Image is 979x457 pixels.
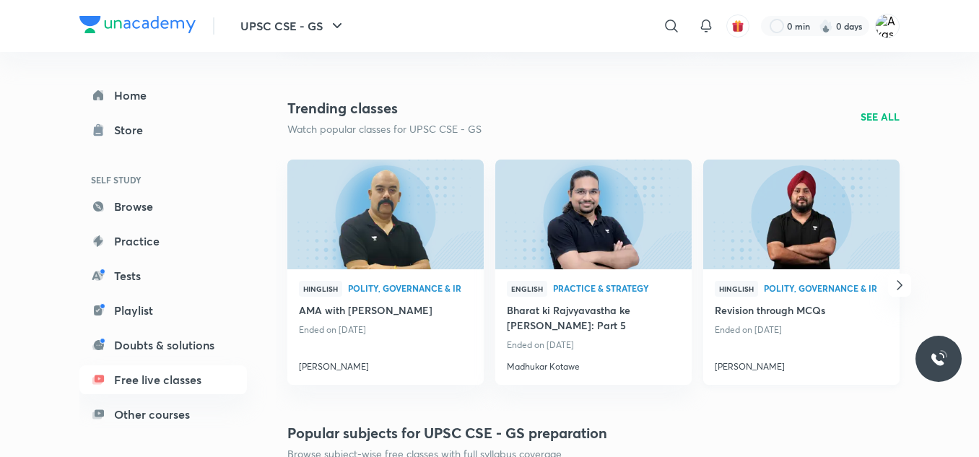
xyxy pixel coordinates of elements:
[79,16,196,33] img: Company Logo
[79,167,247,192] h6: SELF STUDY
[79,16,196,37] a: Company Logo
[79,81,247,110] a: Home
[79,227,247,256] a: Practice
[507,303,680,336] a: Bharat ki Rajvyavastha ke [PERSON_NAME]: Part 5
[930,350,947,367] img: ttu
[731,19,744,32] img: avatar
[819,19,833,33] img: streak
[79,192,247,221] a: Browse
[861,109,900,124] a: SEE ALL
[299,281,342,297] span: Hinglish
[701,158,901,270] img: new-thumbnail
[507,281,547,297] span: English
[299,354,472,373] a: [PERSON_NAME]
[764,284,888,292] span: Polity, Governance & IR
[553,284,680,292] span: Practice & Strategy
[79,296,247,325] a: Playlist
[287,97,482,119] h2: Trending classes
[495,160,692,269] a: new-thumbnail
[715,321,888,339] p: Ended on [DATE]
[79,400,247,429] a: Other courses
[79,261,247,290] a: Tests
[348,284,472,294] a: Polity, Governance & IR
[553,284,680,294] a: Practice & Strategy
[875,14,900,38] img: Akash Rao
[715,281,758,297] span: Hinglish
[703,160,900,269] a: new-thumbnail
[715,303,888,321] a: Revision through MCQs
[287,422,607,444] h4: Popular subjects for UPSC CSE - GS preparation
[285,158,485,270] img: new-thumbnail
[726,14,749,38] button: avatar
[114,121,152,139] div: Store
[299,303,472,321] a: AMA with [PERSON_NAME]
[287,160,484,269] a: new-thumbnail
[79,365,247,394] a: Free live classes
[764,284,888,294] a: Polity, Governance & IR
[79,116,247,144] a: Store
[348,284,472,292] span: Polity, Governance & IR
[507,336,680,354] p: Ended on [DATE]
[79,331,247,360] a: Doubts & solutions
[493,158,693,270] img: new-thumbnail
[507,354,680,373] a: Madhukar Kotawe
[287,122,482,136] p: Watch popular classes for UPSC CSE - GS
[299,321,472,339] p: Ended on [DATE]
[715,354,888,373] a: [PERSON_NAME]
[232,12,354,40] button: UPSC CSE - GS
